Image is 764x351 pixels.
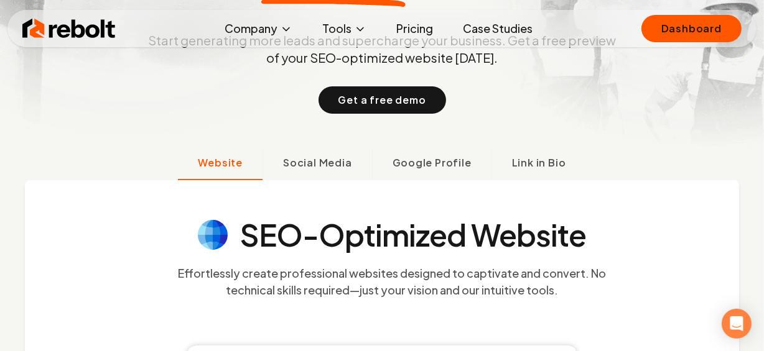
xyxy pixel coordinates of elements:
[283,155,352,170] span: Social Media
[319,86,446,114] button: Get a free demo
[263,148,372,180] button: Social Media
[491,148,586,180] button: Link in Bio
[512,155,566,170] span: Link in Bio
[722,309,752,339] div: Open Intercom Messenger
[22,16,116,41] img: Rebolt Logo
[146,32,618,66] p: Start generating more leads and supercharge your business. Get a free preview of your SEO-optimiz...
[312,16,376,41] button: Tools
[641,15,742,42] a: Dashboard
[215,16,302,41] button: Company
[453,16,543,41] a: Case Studies
[240,220,586,250] h4: SEO-Optimized Website
[198,155,243,170] span: Website
[178,148,263,180] button: Website
[372,148,491,180] button: Google Profile
[393,155,472,170] span: Google Profile
[386,16,443,41] a: Pricing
